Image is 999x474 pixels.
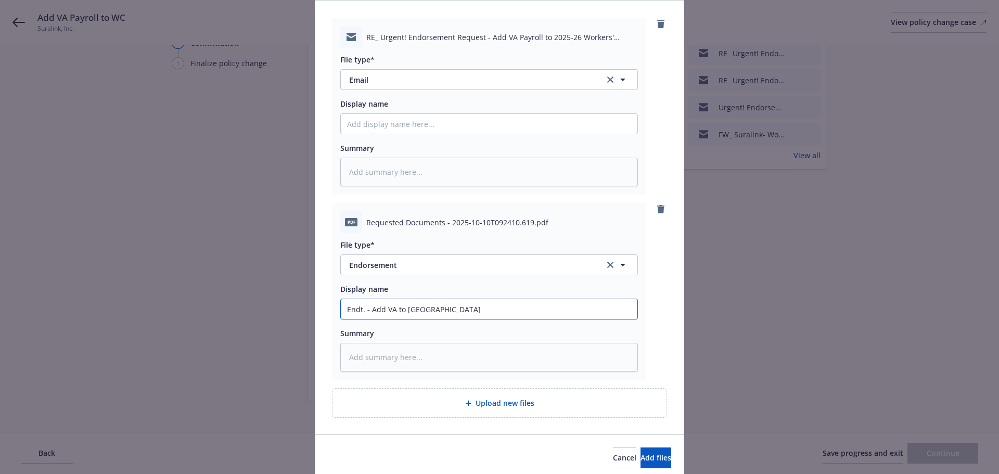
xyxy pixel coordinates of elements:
[340,284,388,294] span: Display name
[655,203,667,215] a: remove
[340,328,374,338] span: Summary
[604,73,617,86] a: clear selection
[349,260,590,271] span: Endorsement
[340,254,638,275] button: Endorsementclear selection
[340,240,375,250] span: File type*
[340,143,374,153] span: Summary
[345,218,357,226] span: pdf
[341,114,637,134] input: Add display name here...
[340,55,375,65] span: File type*
[613,453,636,463] span: Cancel
[340,69,638,90] button: Emailclear selection
[655,18,667,30] a: remove
[340,99,388,109] span: Display name
[366,217,548,228] span: Requested Documents - 2025-10-10T092410.619.pdf
[341,299,637,319] input: Add display name here...
[613,447,636,468] button: Cancel
[366,32,638,43] span: RE_ Urgent! Endorsement Request - Add VA Payroll to 2025-26 Workers' Compensation Policy # 57WECA...
[349,74,590,85] span: Email
[604,259,617,271] a: clear selection
[332,388,667,418] div: Upload new files
[641,453,671,463] span: Add files
[641,447,671,468] button: Add files
[476,398,534,408] span: Upload new files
